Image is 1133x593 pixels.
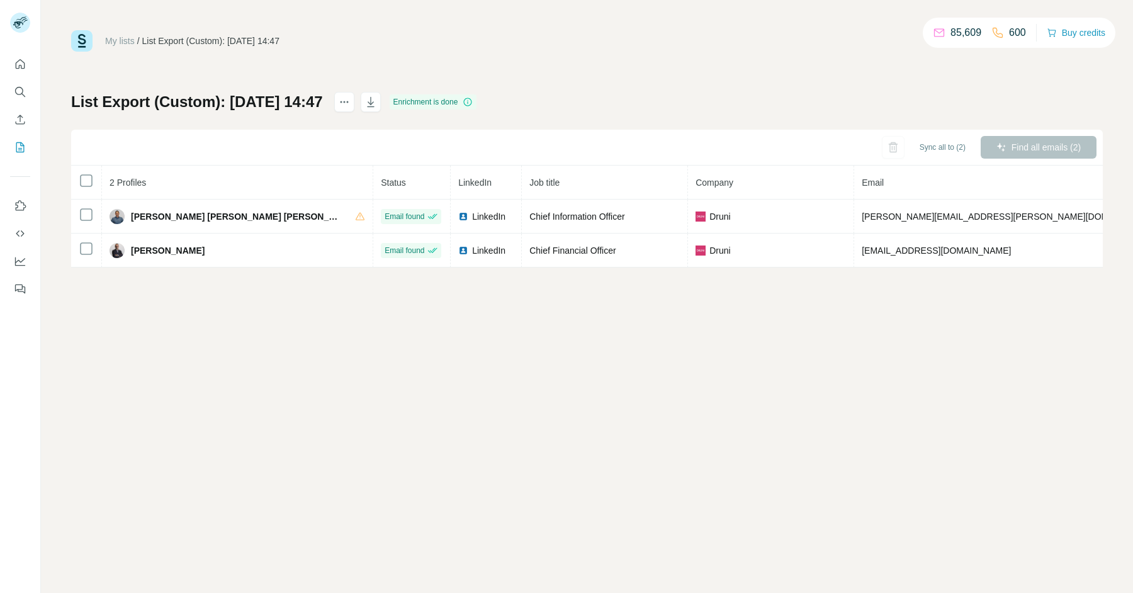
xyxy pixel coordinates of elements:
[131,210,342,223] span: [PERSON_NAME] [PERSON_NAME] [PERSON_NAME]
[696,246,706,256] img: company-logo
[862,246,1011,256] span: [EMAIL_ADDRESS][DOMAIN_NAME]
[529,246,616,256] span: Chief Financial Officer
[696,178,733,188] span: Company
[381,178,406,188] span: Status
[10,136,30,159] button: My lists
[110,243,125,258] img: Avatar
[472,244,505,257] span: LinkedIn
[458,212,468,222] img: LinkedIn logo
[862,178,884,188] span: Email
[10,222,30,245] button: Use Surfe API
[385,245,424,256] span: Email found
[950,25,981,40] p: 85,609
[458,178,492,188] span: LinkedIn
[1047,24,1105,42] button: Buy credits
[71,30,93,52] img: Surfe Logo
[10,81,30,103] button: Search
[105,36,135,46] a: My lists
[709,244,730,257] span: Druni
[137,35,140,47] li: /
[709,210,730,223] span: Druni
[458,246,468,256] img: LinkedIn logo
[131,244,205,257] span: [PERSON_NAME]
[385,211,424,222] span: Email found
[10,53,30,76] button: Quick start
[472,210,505,223] span: LinkedIn
[911,138,974,157] button: Sync all to (2)
[10,250,30,273] button: Dashboard
[10,195,30,217] button: Use Surfe on LinkedIn
[529,178,560,188] span: Job title
[10,108,30,131] button: Enrich CSV
[1009,25,1026,40] p: 600
[529,212,624,222] span: Chief Information Officer
[696,212,706,222] img: company-logo
[71,92,323,112] h1: List Export (Custom): [DATE] 14:47
[334,92,354,112] button: actions
[920,142,966,153] span: Sync all to (2)
[110,209,125,224] img: Avatar
[142,35,279,47] div: List Export (Custom): [DATE] 14:47
[390,94,477,110] div: Enrichment is done
[10,278,30,300] button: Feedback
[110,178,146,188] span: 2 Profiles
